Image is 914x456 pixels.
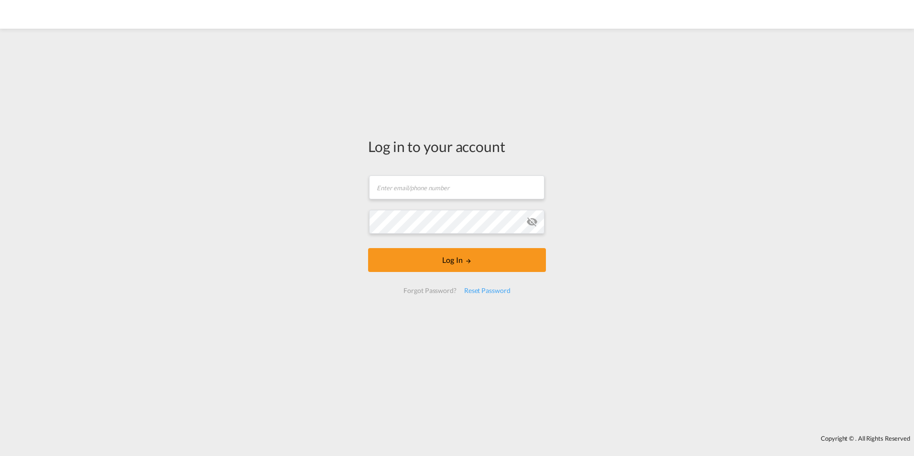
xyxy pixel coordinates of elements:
div: Forgot Password? [400,282,460,299]
md-icon: icon-eye-off [526,216,538,228]
div: Log in to your account [368,136,546,156]
div: Reset Password [460,282,514,299]
button: LOGIN [368,248,546,272]
input: Enter email/phone number [369,175,544,199]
